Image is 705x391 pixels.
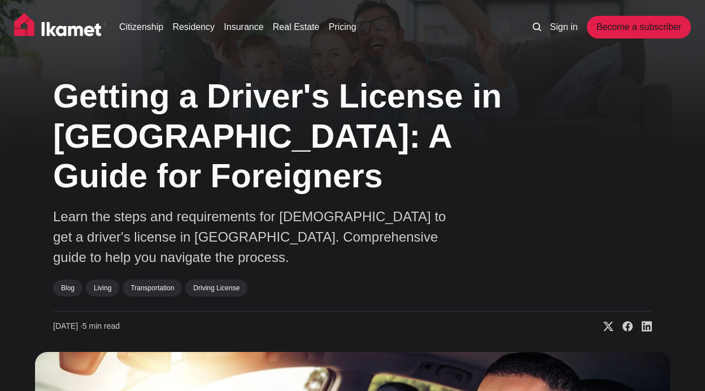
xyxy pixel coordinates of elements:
a: Living [86,280,119,297]
a: Sign in [550,20,578,34]
time: 5 min read [53,321,120,332]
a: Share on X [594,321,613,332]
img: Ikamet home [14,13,107,41]
a: Blog [53,280,82,297]
a: Driving License [185,280,247,297]
p: Learn the steps and requirements for [DEMOGRAPHIC_DATA] to get a driver's license in [GEOGRAPHIC_... [53,207,449,268]
a: Citizenship [119,20,163,34]
a: Transportation [123,280,182,297]
h1: Getting a Driver's License in [GEOGRAPHIC_DATA]: A Guide for Foreigners [53,76,505,196]
a: Residency [172,20,215,34]
a: Share on Facebook [613,321,633,332]
a: Pricing [329,20,356,34]
a: Share on Linkedin [633,321,652,332]
a: Become a subscriber [587,16,691,38]
a: Real Estate [273,20,320,34]
a: Insurance [224,20,263,34]
span: [DATE] ∙ [53,321,82,330]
